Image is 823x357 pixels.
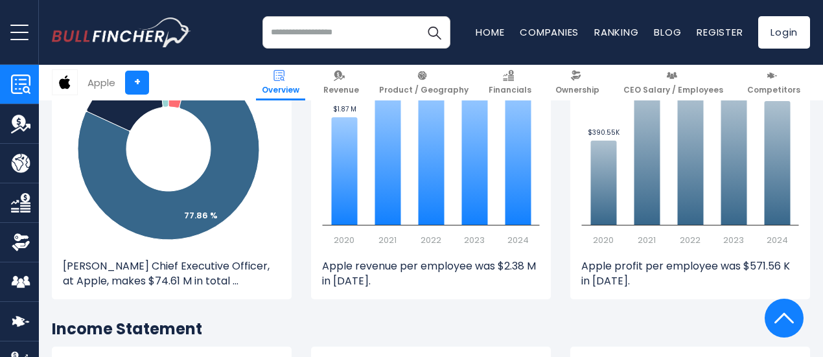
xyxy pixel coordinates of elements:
[697,25,743,39] a: Register
[588,128,620,137] text: $390.55K
[758,16,810,49] a: Login
[594,25,638,39] a: Ranking
[623,85,723,95] span: CEO Salary / Employees
[747,85,800,95] span: Competitors
[680,234,701,246] text: 2022
[654,25,681,39] a: Blog
[723,234,744,246] text: 2023
[476,25,504,39] a: Home
[520,25,579,39] a: Companies
[322,259,540,288] p: Apple revenue per employee was $2.38 M in [DATE].
[581,259,799,288] p: Apple profit per employee was $571.56 K in [DATE].
[256,65,305,100] a: Overview
[334,234,354,246] text: 2020
[87,75,115,90] div: Apple
[421,234,441,246] text: 2022
[378,234,397,246] text: 2021
[507,234,529,246] text: 2024
[52,17,191,47] a: Go to homepage
[418,16,450,49] button: Search
[483,65,537,100] a: Financials
[184,209,218,222] tspan: 77.86 %
[489,85,531,95] span: Financials
[464,234,485,246] text: 2023
[52,319,810,339] h2: Income Statement
[638,234,656,246] text: 2021
[373,65,474,100] a: Product / Geography
[52,17,191,47] img: bullfincher logo
[262,85,299,95] span: Overview
[767,234,788,246] text: 2024
[379,85,469,95] span: Product / Geography
[318,65,365,100] a: Revenue
[333,104,356,114] text: $1.87 M
[593,234,614,246] text: 2020
[52,70,77,95] img: AAPL logo
[618,65,729,100] a: CEO Salary / Employees
[125,71,149,95] a: +
[741,65,806,100] a: Competitors
[555,85,599,95] span: Ownership
[63,259,281,288] p: [PERSON_NAME] Chief Executive Officer, at Apple, makes $74.61 M in total ...
[550,65,605,100] a: Ownership
[11,233,30,252] img: Ownership
[323,85,359,95] span: Revenue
